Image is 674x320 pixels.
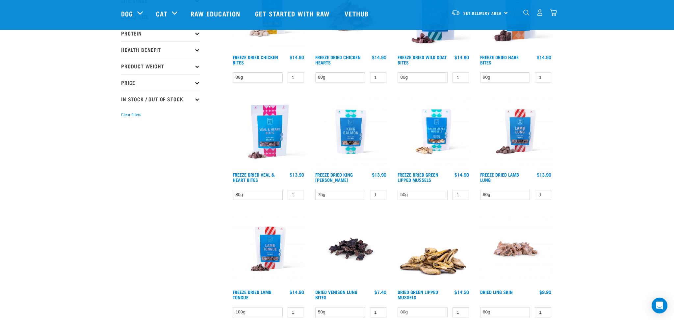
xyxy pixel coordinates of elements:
p: Protein [121,25,200,41]
a: Dried Green Lipped Mussels [398,291,438,298]
a: Raw Education [184,0,248,27]
img: RE Product Shoot 2023 Nov8551 [396,94,471,169]
img: user.png [536,9,543,16]
input: 1 [288,307,304,317]
input: 1 [288,72,304,83]
a: Dried Ling Skin [480,291,513,293]
input: 1 [370,72,386,83]
img: RE Product Shoot 2023 Nov8571 [479,94,553,169]
input: 1 [535,72,551,83]
div: $7.40 [375,289,386,295]
div: $14.50 [454,289,469,295]
div: Open Intercom Messenger [652,298,667,313]
img: 1306 Freeze Dried Mussels 01 [396,212,471,286]
img: Raw Essentials Freeze Dried Veal & Heart Bites Treats [231,94,306,169]
div: $9.90 [539,289,551,295]
a: Freeze Dried Hare Bites [480,56,519,63]
input: 1 [453,307,469,317]
input: 1 [288,190,304,200]
input: 1 [535,190,551,200]
div: $13.90 [537,172,551,177]
div: $13.90 [290,172,304,177]
p: In Stock / Out Of Stock [121,91,200,107]
a: Dried Venison Lung Bites [315,291,357,298]
a: Freeze Dried Veal & Heart Bites [233,173,275,181]
a: Freeze Dried Lamb Tongue [233,291,272,298]
img: RE Product Shoot 2023 Nov8584 [314,94,388,169]
a: Dog [121,9,133,18]
div: $13.90 [372,172,386,177]
a: Freeze Dried Wild Goat Bites [398,56,447,63]
button: Clear filters [121,112,141,118]
div: $14.90 [454,55,469,60]
input: 1 [453,72,469,83]
a: Get started with Raw [248,0,338,27]
a: Freeze Dried Lamb Lung [480,173,519,181]
div: $14.90 [290,289,304,295]
img: van-moving.png [451,10,460,15]
div: $14.90 [537,55,551,60]
a: Freeze Dried Green Lipped Mussels [398,173,438,181]
span: Set Delivery Area [463,12,502,14]
input: 1 [370,307,386,317]
p: Product Weight [121,58,200,74]
a: Freeze Dried Chicken Bites [233,56,278,63]
img: RE Product Shoot 2023 Nov8575 [231,212,306,286]
a: Freeze Dried Chicken Hearts [315,56,361,63]
img: Venison Lung Bites [314,212,388,286]
a: Vethub [338,0,377,27]
div: $14.90 [290,55,304,60]
img: home-icon-1@2x.png [523,10,530,16]
img: home-icon@2x.png [550,9,557,16]
a: Freeze Dried King [PERSON_NAME] [315,173,353,181]
div: $14.90 [372,55,386,60]
p: Health Benefit [121,41,200,58]
div: $14.90 [454,172,469,177]
input: 1 [535,307,551,317]
a: Cat [156,9,167,18]
input: 1 [453,190,469,200]
input: 1 [370,190,386,200]
img: Dried Ling Skin 1701 [479,212,553,286]
p: Price [121,74,200,91]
